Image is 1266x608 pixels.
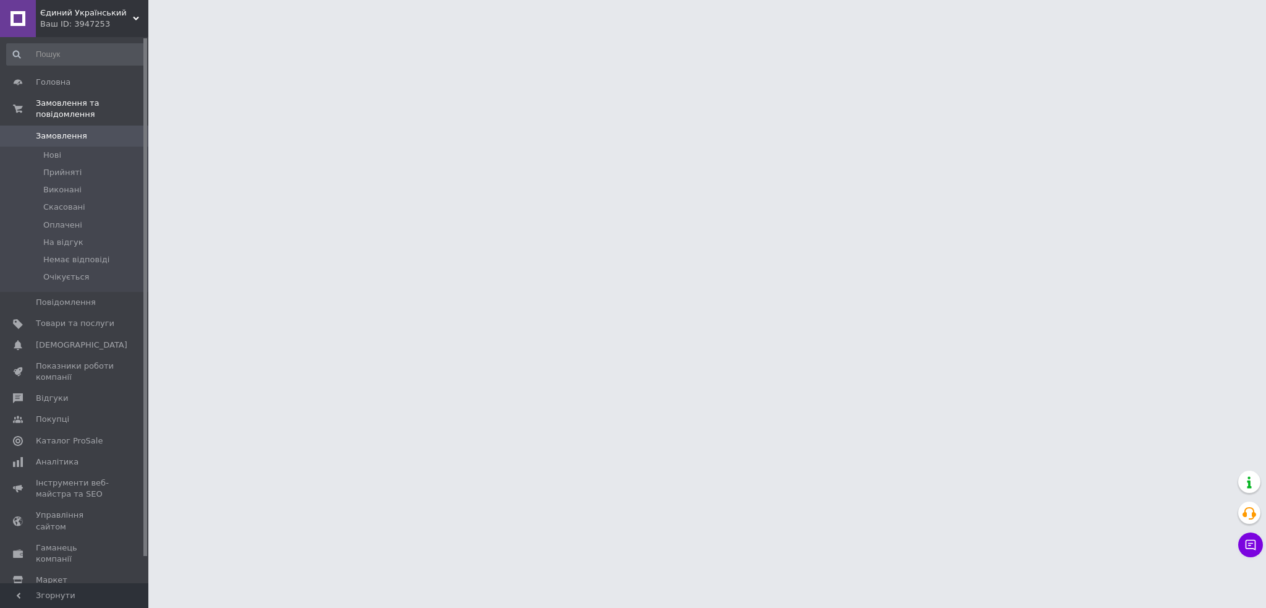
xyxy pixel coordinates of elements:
[36,414,69,425] span: Покупці
[36,510,114,532] span: Управління сайтом
[36,456,79,468] span: Аналітика
[36,297,96,308] span: Повідомлення
[43,254,109,265] span: Немає відповіді
[40,7,133,19] span: Єдиний Український
[36,98,148,120] span: Замовлення та повідомлення
[43,167,82,178] span: Прийняті
[1238,533,1263,557] button: Чат з покупцем
[36,575,67,586] span: Маркет
[36,361,114,383] span: Показники роботи компанії
[43,272,89,283] span: Очікується
[43,202,85,213] span: Скасовані
[36,435,103,447] span: Каталог ProSale
[36,477,114,500] span: Інструменти веб-майстра та SEO
[43,220,82,231] span: Оплачені
[43,237,83,248] span: На відгук
[43,150,61,161] span: Нові
[6,43,145,66] input: Пошук
[36,542,114,565] span: Гаманець компанії
[43,184,82,195] span: Виконані
[40,19,148,30] div: Ваш ID: 3947253
[36,340,127,351] span: [DEMOGRAPHIC_DATA]
[36,318,114,329] span: Товари та послуги
[36,393,68,404] span: Відгуки
[36,131,87,142] span: Замовлення
[36,77,70,88] span: Головна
